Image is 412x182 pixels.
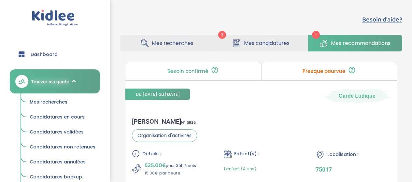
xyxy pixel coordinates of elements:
span: Enfant(s) : [234,150,259,157]
span: Organisation d'activités [132,129,197,142]
span: Candidatures non retenues [30,144,95,150]
span: Mes recherches [152,39,193,47]
span: Mes recommandations [331,39,391,47]
p: pour 35h /mois [145,161,196,170]
p: 75017 [316,166,391,173]
a: Candidatures non retenues [25,141,100,153]
a: Candidatures en cours [25,111,100,123]
span: Détails : [142,150,161,157]
button: Besoin d'aide? [362,15,402,24]
span: Candidatures backup [30,174,82,180]
p: 15.00€ par heure [145,170,196,176]
a: Mes recommandations [308,35,402,51]
span: 525.00€ [145,161,166,170]
span: Candidatures validées [30,129,84,135]
a: Dashboard [10,43,100,66]
span: Candidatures en cours [30,114,85,120]
span: 3 [218,31,226,39]
img: logo.svg [32,10,78,26]
span: Garde Ludique [339,92,376,99]
p: Presque pourvue [303,69,345,74]
a: Mes recherches [120,35,214,51]
span: 1 [312,31,320,39]
span: Mes recherches [30,99,67,105]
span: Du [DATE] au [DATE] [125,89,190,100]
span: Dashboard [31,51,58,58]
span: Candidatures annulées [30,159,86,165]
a: Mes recherches [25,96,100,108]
span: Localisation : [327,151,358,158]
span: 1 enfant (4 ans) [224,166,256,172]
p: Besoin confirmé [167,69,208,74]
span: Trouver ma garde [31,78,69,85]
span: Mes candidatures [244,39,290,47]
span: N° 6936 [181,119,196,126]
a: Candidatures annulées [25,156,100,168]
a: Mes candidatures [214,35,308,51]
div: [PERSON_NAME] [132,118,197,125]
a: Candidatures validées [25,126,100,138]
a: Trouver ma garde [10,69,100,93]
